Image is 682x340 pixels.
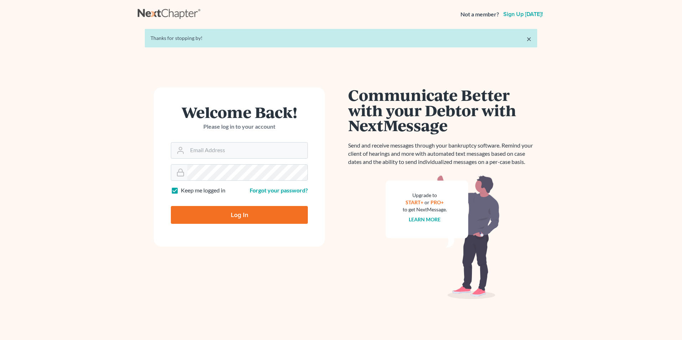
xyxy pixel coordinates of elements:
[250,187,308,194] a: Forgot your password?
[348,141,537,166] p: Send and receive messages through your bankruptcy software. Remind your client of hearings and mo...
[460,10,499,19] strong: Not a member?
[403,192,447,199] div: Upgrade to
[403,206,447,213] div: to get NextMessage.
[425,199,430,205] span: or
[187,143,307,158] input: Email Address
[171,123,308,131] p: Please log in to your account
[431,199,444,205] a: PRO+
[386,175,500,299] img: nextmessage_bg-59042aed3d76b12b5cd301f8e5b87938c9018125f34e5fa2b7a6b67550977c72.svg
[409,216,441,222] a: Learn more
[526,35,531,43] a: ×
[151,35,531,42] div: Thanks for stopping by!
[171,104,308,120] h1: Welcome Back!
[348,87,537,133] h1: Communicate Better with your Debtor with NextMessage
[502,11,544,17] a: Sign up [DATE]!
[181,186,225,195] label: Keep me logged in
[171,206,308,224] input: Log In
[406,199,424,205] a: START+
